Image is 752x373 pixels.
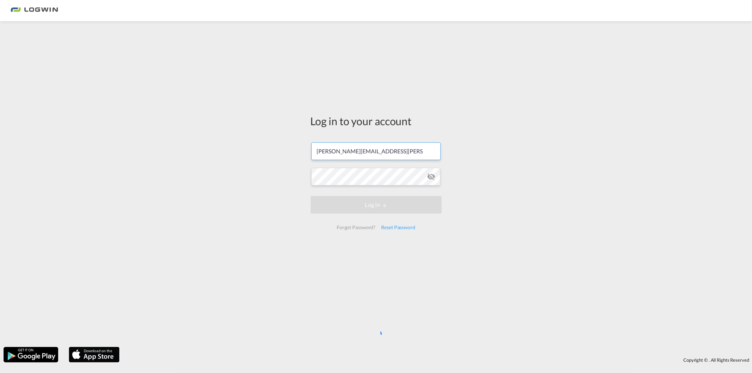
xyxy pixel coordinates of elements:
img: google.png [3,346,59,363]
img: apple.png [68,346,120,363]
div: Copyright © . All Rights Reserved [123,354,752,366]
button: LOGIN [311,196,442,214]
md-icon: icon-eye-off [427,172,435,181]
input: Enter email/phone number [311,142,441,160]
div: Reset Password [378,221,418,234]
img: bc73a0e0d8c111efacd525e4c8ad7d32.png [11,3,58,19]
div: Log in to your account [311,114,442,128]
div: Forgot Password? [334,221,378,234]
